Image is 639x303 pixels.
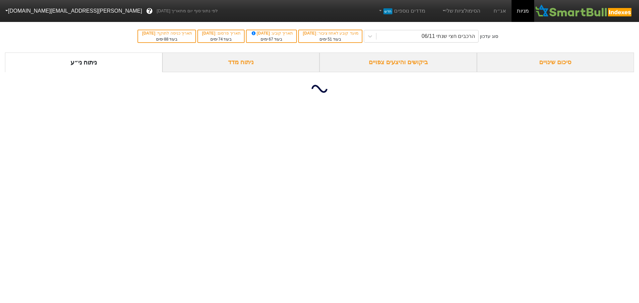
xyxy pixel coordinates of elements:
span: ? [147,7,151,16]
div: ביקושים והיצעים צפויים [319,53,477,72]
div: בעוד ימים [250,36,293,42]
span: 67 [269,37,273,42]
div: בעוד ימים [141,36,192,42]
span: [DATE] [142,31,156,36]
div: בעוד ימים [302,36,358,42]
span: [DATE] [303,31,317,36]
span: 88 [164,37,168,42]
div: ניתוח מדד [162,53,320,72]
img: loading... [312,81,327,97]
div: תאריך פרסום : [201,30,241,36]
span: [DATE] [202,31,216,36]
span: לפי נתוני סוף יום מתאריך [DATE] [157,8,218,14]
div: בעוד ימים [201,36,241,42]
img: SmartBull [534,4,634,18]
div: תאריך כניסה לתוקף : [141,30,192,36]
span: 74 [218,37,223,42]
div: הרכבים חצי שנתי 06/11 [422,32,475,40]
div: ניתוח ני״ע [5,53,162,72]
a: מדדים נוספיםחדש [375,4,428,18]
div: מועד קובע לאחוז ציבור : [302,30,358,36]
span: 51 [327,37,332,42]
a: הסימולציות שלי [439,4,483,18]
div: סוג עדכון [480,33,498,40]
div: סיכום שינויים [477,53,634,72]
span: חדש [383,8,392,14]
div: תאריך קובע : [250,30,293,36]
span: [DATE] [251,31,271,36]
